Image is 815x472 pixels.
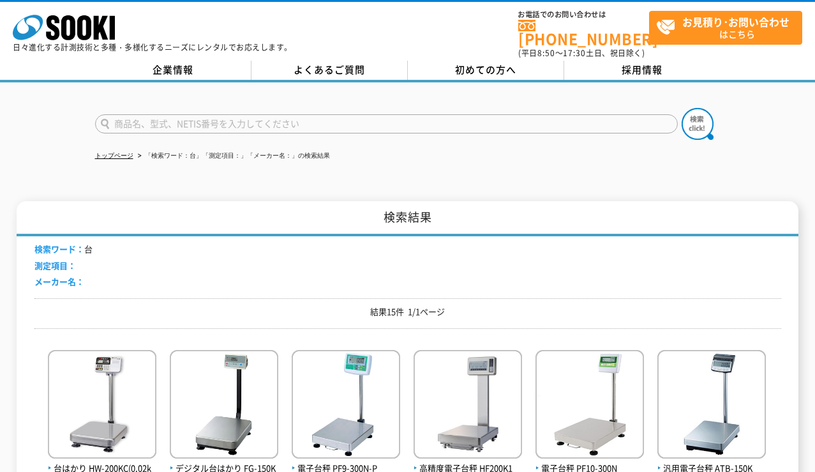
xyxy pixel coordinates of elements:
[564,61,721,80] a: 採用情報
[251,61,408,80] a: よくあるご質問
[682,14,789,29] strong: お見積り･お問い合わせ
[518,47,645,59] span: (平日 ～ 土日、祝日除く)
[649,11,802,45] a: お見積り･お問い合わせはこちら
[537,47,555,59] span: 8:50
[518,11,649,19] span: お電話でのお問い合わせは
[455,63,516,77] span: 初めての方へ
[34,243,84,255] span: 検索ワード：
[34,243,93,256] li: 台
[135,149,330,163] li: 「検索ワード：台」「測定項目：」「メーカー名：」の検索結果
[17,201,799,236] h1: 検索結果
[34,259,76,271] span: 測定項目：
[95,114,678,133] input: 商品名、型式、NETIS番号を入力してください
[535,350,644,462] img: PF10-300N
[656,11,802,43] span: はこちら
[95,61,251,80] a: 企業情報
[408,61,564,80] a: 初めての方へ
[518,20,649,46] a: [PHONE_NUMBER]
[34,305,781,319] p: 結果15件 1/1ページ
[95,152,133,159] a: トップページ
[13,43,292,51] p: 日々進化する計測技術と多種・多様化するニーズにレンタルでお応えします。
[292,350,400,462] img: PF9-300N-P
[48,350,156,462] img: HW-200KC(0.02kg/220kg:AC・乾電池)
[657,350,766,462] img: ATB-150K
[170,350,278,462] img: FG-150KAL
[34,275,84,287] span: メーカー名：
[563,47,586,59] span: 17:30
[682,108,714,140] img: btn_search.png
[414,350,522,462] img: HF200K1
